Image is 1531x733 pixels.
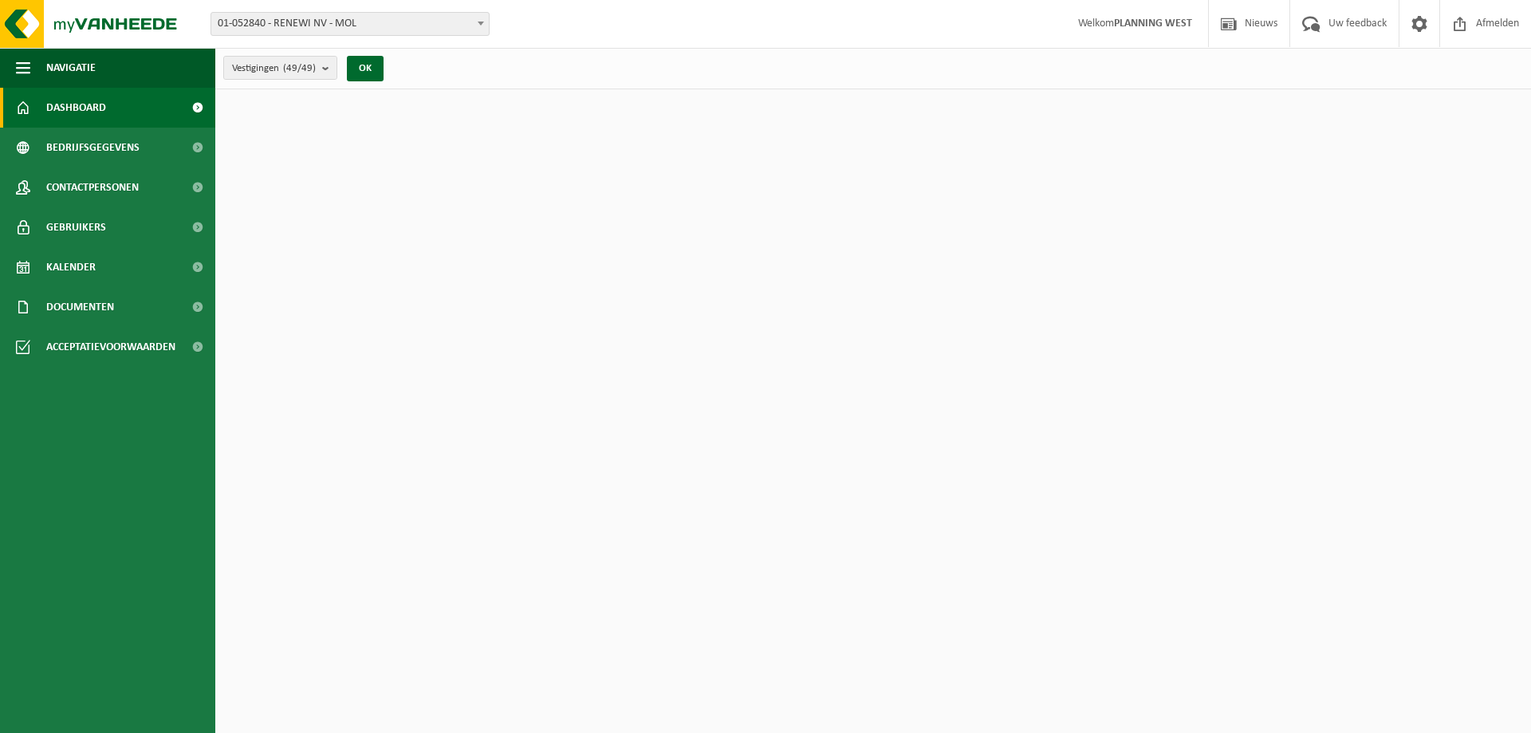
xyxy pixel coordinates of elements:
span: Acceptatievoorwaarden [46,327,175,367]
span: 01-052840 - RENEWI NV - MOL [211,13,489,35]
strong: PLANNING WEST [1114,18,1192,30]
span: Documenten [46,287,114,327]
span: Gebruikers [46,207,106,247]
count: (49/49) [283,63,316,73]
span: Vestigingen [232,57,316,81]
span: Dashboard [46,88,106,128]
span: 01-052840 - RENEWI NV - MOL [211,12,490,36]
span: Kalender [46,247,96,287]
span: Contactpersonen [46,167,139,207]
span: Bedrijfsgegevens [46,128,140,167]
span: Navigatie [46,48,96,88]
button: Vestigingen(49/49) [223,56,337,80]
button: OK [347,56,384,81]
